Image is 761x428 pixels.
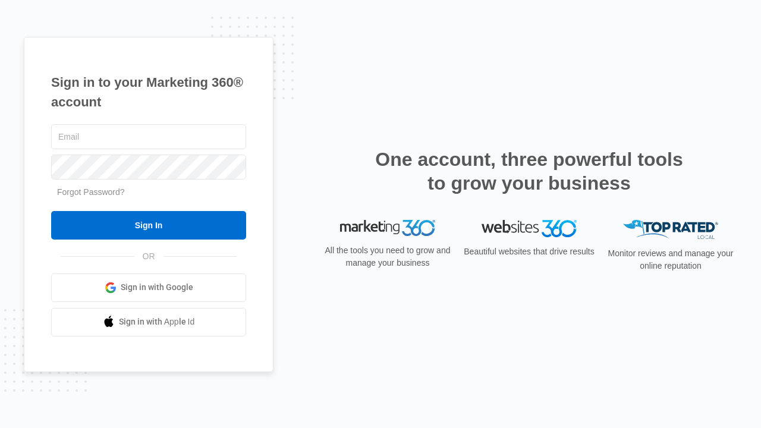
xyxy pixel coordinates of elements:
[57,187,125,197] a: Forgot Password?
[51,308,246,336] a: Sign in with Apple Id
[134,250,163,263] span: OR
[51,124,246,149] input: Email
[51,73,246,112] h1: Sign in to your Marketing 360® account
[372,147,687,195] h2: One account, three powerful tools to grow your business
[340,220,435,237] img: Marketing 360
[463,246,596,258] p: Beautiful websites that drive results
[482,220,577,237] img: Websites 360
[119,316,195,328] span: Sign in with Apple Id
[623,220,718,240] img: Top Rated Local
[604,247,737,272] p: Monitor reviews and manage your online reputation
[121,281,193,294] span: Sign in with Google
[51,211,246,240] input: Sign In
[51,273,246,302] a: Sign in with Google
[321,244,454,269] p: All the tools you need to grow and manage your business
